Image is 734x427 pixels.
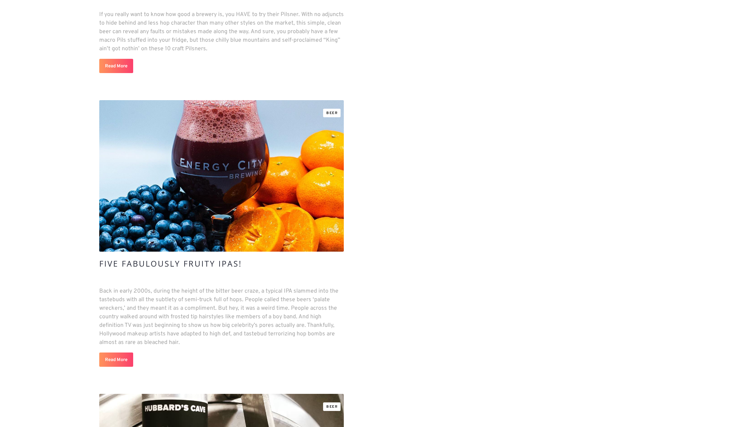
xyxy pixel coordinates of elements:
[99,59,133,73] a: Read More
[323,109,341,117] a: Beer
[323,402,341,411] a: Beer
[99,353,133,367] a: Read More
[99,287,344,347] p: Back in early 2000s, during the height of the bitter beer craze, a typical IPA slammed into the t...
[99,258,242,268] h4: Five Fabulously Fruity IPAs!
[99,10,344,53] p: If you really want to know how good a brewery is, you HAVE to try their Pilsner. With no adjuncts...
[99,258,242,280] a: Five Fabulously Fruity IPAs!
